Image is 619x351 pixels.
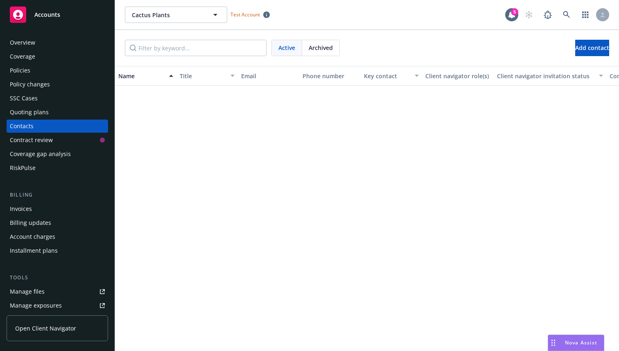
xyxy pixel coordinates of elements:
a: Account charges [7,230,108,243]
div: Billing [7,191,108,199]
a: RiskPulse [7,161,108,174]
div: Client navigator role(s) [425,72,490,80]
button: Email [238,66,299,86]
div: RiskPulse [10,161,36,174]
button: Cactus Plants [125,7,227,23]
a: Start snowing [521,7,537,23]
div: Policies [10,64,30,77]
a: Billing updates [7,216,108,229]
span: Active [278,43,295,52]
span: Accounts [34,11,60,18]
div: Account charges [10,230,55,243]
button: Key contact [361,66,422,86]
span: Test Account [230,11,260,18]
div: Coverage gap analysis [10,147,71,161]
div: Client navigator invitation status [497,72,594,80]
a: Search [558,7,575,23]
div: Manage exposures [10,299,62,312]
span: Archived [309,43,333,52]
button: Nova Assist [548,335,604,351]
span: Nova Assist [565,339,597,346]
div: Billing updates [10,216,51,229]
div: 5 [511,8,518,16]
div: Policy changes [10,78,50,91]
div: Invoices [10,202,32,215]
a: Policy changes [7,78,108,91]
button: Client navigator invitation status [494,66,606,86]
button: Title [176,66,238,86]
span: Cactus Plants [132,11,203,19]
span: Open Client Navigator [15,324,76,333]
a: Manage files [7,285,108,298]
a: Coverage [7,50,108,63]
button: Add contact [575,40,609,56]
div: Coverage [10,50,35,63]
a: Manage exposures [7,299,108,312]
a: Report a Bug [540,7,556,23]
button: Name [115,66,176,86]
a: Invoices [7,202,108,215]
input: Filter by keyword... [125,40,267,56]
div: Email [241,72,296,80]
div: Title [180,72,226,80]
span: Test Account [227,10,273,19]
a: Policies [7,64,108,77]
div: Phone number [303,72,357,80]
button: Client navigator role(s) [422,66,494,86]
div: Overview [10,36,35,49]
div: SSC Cases [10,92,38,105]
a: Overview [7,36,108,49]
a: Installment plans [7,244,108,257]
a: SSC Cases [7,92,108,105]
div: Key contact [364,72,410,80]
div: Tools [7,274,108,282]
a: Quoting plans [7,106,108,119]
div: Drag to move [548,335,558,351]
div: Contract review [10,134,53,147]
div: Manage files [10,285,45,298]
div: Installment plans [10,244,58,257]
a: Coverage gap analysis [7,147,108,161]
div: Name [118,72,164,80]
a: Switch app [577,7,594,23]
a: Contract review [7,134,108,147]
div: Quoting plans [10,106,49,119]
a: Contacts [7,120,108,133]
span: Add contact [575,44,609,52]
a: Accounts [7,3,108,26]
div: Contacts [10,120,34,133]
button: Phone number [299,66,361,86]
